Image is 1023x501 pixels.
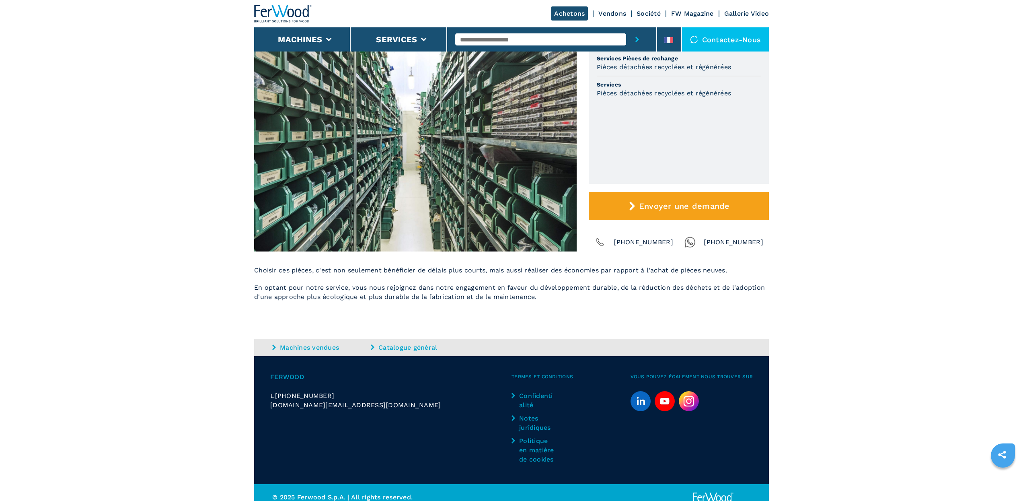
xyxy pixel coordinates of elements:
a: Notes juridiques [511,414,556,432]
img: Phone [594,237,606,248]
span: Vous pouvez également nous trouver sur [631,372,753,381]
a: linkedin [631,391,651,411]
a: youtube [655,391,675,411]
span: Ferwood [270,372,511,381]
p: Choisir ces pièces, c'est non seulement bénéficier de délais plus courts, mais aussi réaliser des... [254,266,769,275]
h3: Pièces détachées recyclées et régénérées [597,62,731,72]
a: Machines vendues [272,343,369,352]
span: Termes et conditions [511,372,631,381]
img: Instagram [679,391,699,411]
button: Envoyer une demande [589,192,769,220]
p: En optant pour notre service, vous nous rejoignez dans notre engagement en faveur du développemen... [254,283,769,301]
span: Services Pièces de rechange [597,54,761,62]
a: Confidentialité [511,391,556,410]
a: Vendons [598,10,626,17]
a: FW Magazine [671,10,714,17]
span: [PHONE_NUMBER] [614,237,673,248]
button: Machines [278,35,322,44]
img: Ferwood [254,5,312,23]
span: [DOMAIN_NAME][EMAIL_ADDRESS][DOMAIN_NAME] [270,400,441,410]
h3: Pièces détachées recyclées et régénérées [597,89,731,98]
button: Services [376,35,417,44]
img: Contactez-nous [690,35,698,43]
iframe: Chat [989,465,1017,495]
a: Politique en matière de cookies [511,436,556,464]
span: [PHONE_NUMBER] [275,391,335,400]
span: [PHONE_NUMBER] [704,237,763,248]
img: Pièces détachées recyclées et régénérées [254,22,577,252]
a: Société [637,10,661,17]
a: Gallerie Video [724,10,769,17]
div: Contactez-nous [682,27,769,52]
span: Services [597,80,761,89]
span: Envoyer une demande [639,201,730,211]
div: t. [270,391,511,400]
img: Whatsapp [684,237,696,248]
a: sharethis [992,445,1012,465]
a: Catalogue général [371,343,467,352]
a: Achetons [551,6,588,21]
button: submit-button [626,27,648,52]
